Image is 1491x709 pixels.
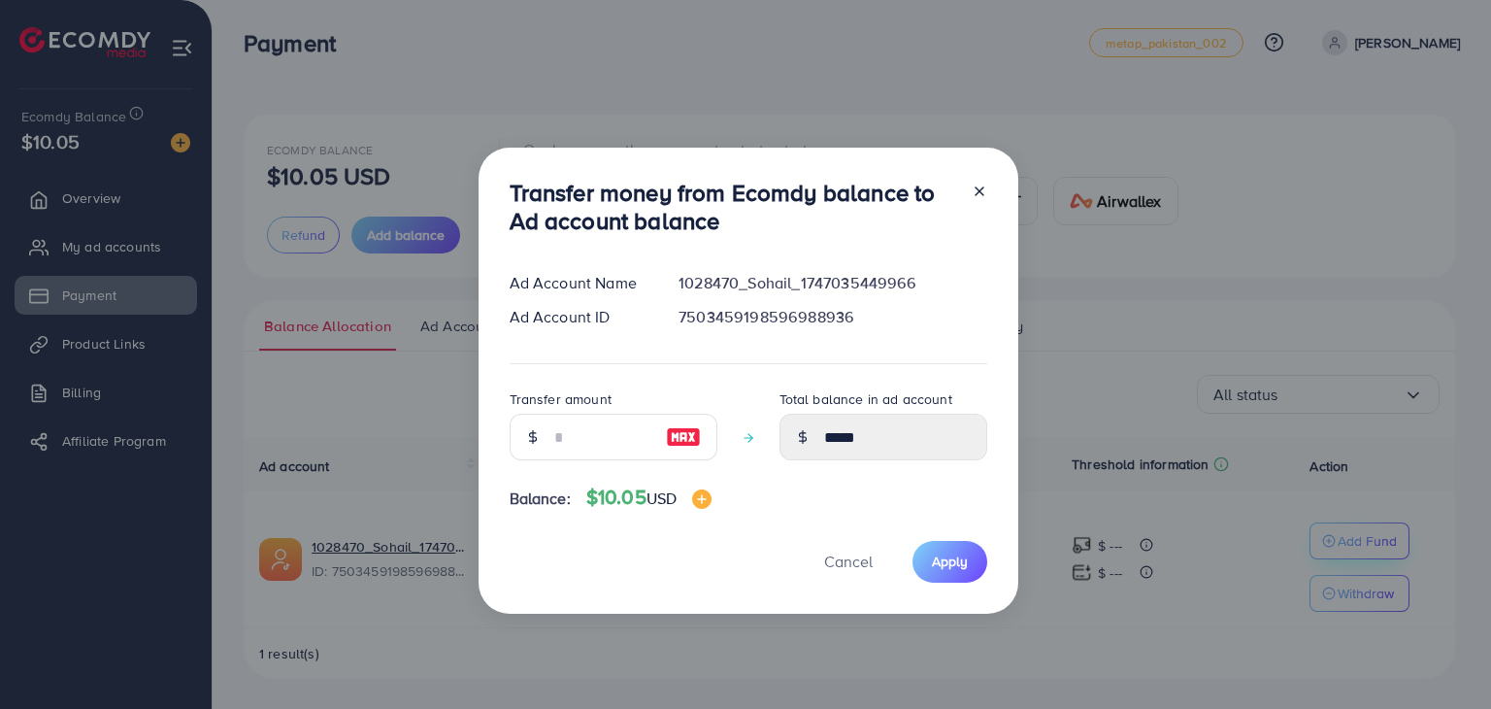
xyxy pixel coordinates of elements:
button: Cancel [800,541,897,583]
label: Transfer amount [510,389,612,409]
h3: Transfer money from Ecomdy balance to Ad account balance [510,179,956,235]
span: Balance: [510,488,571,510]
iframe: Chat [1408,622,1476,694]
div: Ad Account ID [494,306,664,328]
img: image [666,425,701,449]
span: USD [646,488,677,509]
label: Total balance in ad account [779,389,952,409]
button: Apply [912,541,987,583]
span: Apply [932,552,968,571]
span: Cancel [824,551,873,572]
div: 1028470_Sohail_1747035449966 [663,272,1002,294]
img: image [692,490,712,509]
div: 7503459198596988936 [663,306,1002,328]
h4: $10.05 [586,486,712,510]
div: Ad Account Name [494,272,664,294]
